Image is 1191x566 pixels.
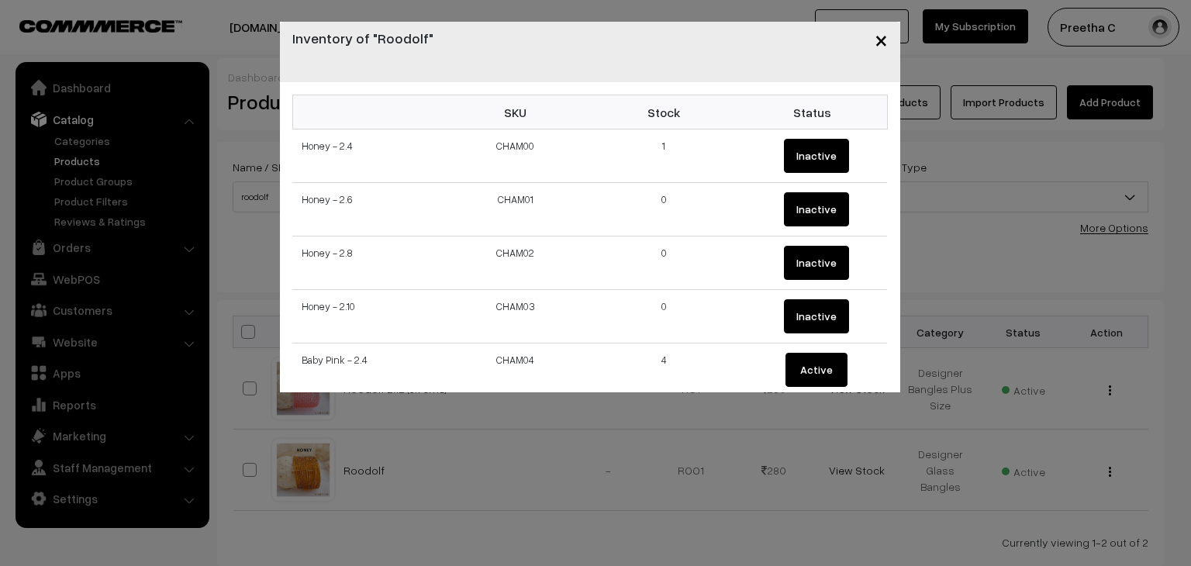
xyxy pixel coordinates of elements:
[590,236,739,290] td: 0
[784,246,849,280] button: Inactive
[590,183,739,236] td: 0
[738,95,887,129] th: Status
[292,343,441,397] td: Baby Pink - 2.4
[590,290,739,343] td: 0
[292,236,441,290] td: Honey - 2.8
[784,192,849,226] button: Inactive
[862,16,900,64] button: Close
[441,183,590,236] td: CHAM01
[441,129,590,183] td: CHAM00
[292,183,441,236] td: Honey - 2.6
[590,129,739,183] td: 1
[590,95,739,129] th: Stock
[875,25,888,53] span: ×
[441,343,590,397] td: CHAM04
[784,139,849,173] button: Inactive
[785,353,848,387] button: Active
[292,28,433,49] h4: Inventory of "Roodolf"
[292,290,441,343] td: Honey - 2.10
[441,95,590,129] th: SKU
[441,290,590,343] td: CHAM03
[590,343,739,397] td: 4
[292,129,441,183] td: Honey - 2.4
[784,299,849,333] button: Inactive
[441,236,590,290] td: CHAM02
